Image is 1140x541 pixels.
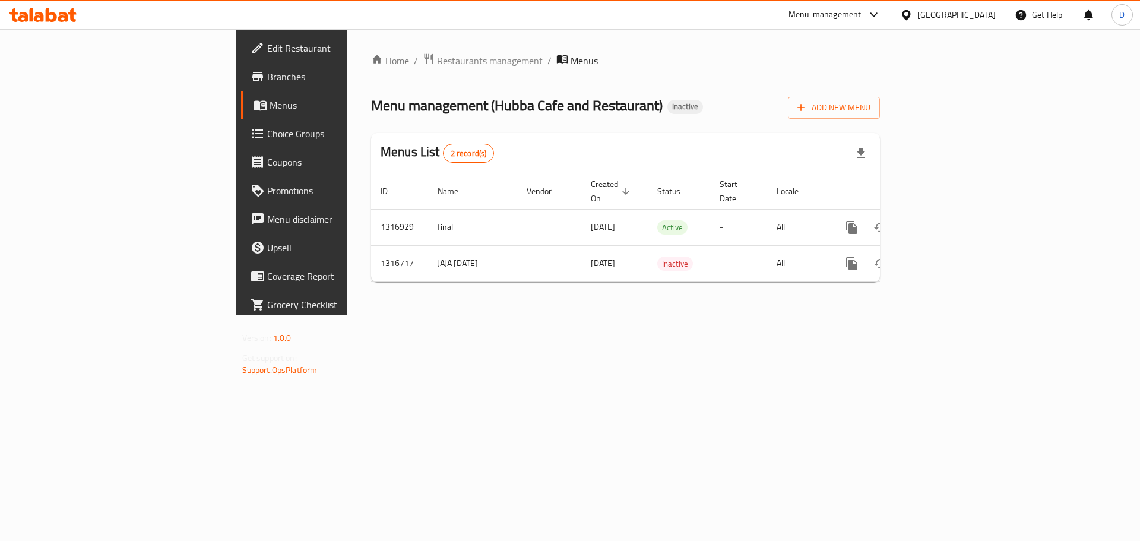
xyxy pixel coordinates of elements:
td: All [767,209,828,245]
span: Vendor [527,184,567,198]
span: Branches [267,69,417,84]
td: - [710,209,767,245]
a: Coverage Report [241,262,427,290]
span: 1.0.0 [273,330,292,346]
span: Coverage Report [267,269,417,283]
span: Get support on: [242,350,297,366]
span: D [1119,8,1125,21]
a: Support.OpsPlatform [242,362,318,378]
a: Grocery Checklist [241,290,427,319]
span: Coupons [267,155,417,169]
span: Menus [571,53,598,68]
a: Choice Groups [241,119,427,148]
div: Active [657,220,688,235]
button: Add New Menu [788,97,880,119]
table: enhanced table [371,173,961,282]
span: Add New Menu [797,100,870,115]
span: Menus [270,98,417,112]
li: / [547,53,552,68]
td: JAJA [DATE] [428,245,517,281]
a: Promotions [241,176,427,205]
a: Menu disclaimer [241,205,427,233]
a: Upsell [241,233,427,262]
span: Inactive [667,102,703,112]
h2: Menus List [381,143,494,163]
button: more [838,249,866,278]
a: Menus [241,91,427,119]
span: 2 record(s) [444,148,494,159]
div: Export file [847,139,875,167]
a: Edit Restaurant [241,34,427,62]
a: Branches [241,62,427,91]
button: Change Status [866,213,895,242]
span: Name [438,184,474,198]
span: Menu disclaimer [267,212,417,226]
span: Restaurants management [437,53,543,68]
span: Created On [591,177,634,205]
button: Change Status [866,249,895,278]
button: more [838,213,866,242]
span: Edit Restaurant [267,41,417,55]
a: Coupons [241,148,427,176]
nav: breadcrumb [371,53,880,68]
a: Restaurants management [423,53,543,68]
th: Actions [828,173,961,210]
span: Upsell [267,241,417,255]
span: Active [657,221,688,235]
span: [DATE] [591,255,615,271]
span: Grocery Checklist [267,298,417,312]
div: Inactive [667,100,703,114]
span: [DATE] [591,219,615,235]
span: Promotions [267,184,417,198]
span: Menu management ( Hubba Cafe and Restaurant ) [371,92,663,119]
span: Choice Groups [267,126,417,141]
span: ID [381,184,403,198]
div: Total records count [443,144,495,163]
span: Locale [777,184,814,198]
td: All [767,245,828,281]
span: Start Date [720,177,753,205]
td: final [428,209,517,245]
span: Status [657,184,696,198]
td: - [710,245,767,281]
span: Version: [242,330,271,346]
div: [GEOGRAPHIC_DATA] [917,8,996,21]
div: Menu-management [788,8,862,22]
span: Inactive [657,257,693,271]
